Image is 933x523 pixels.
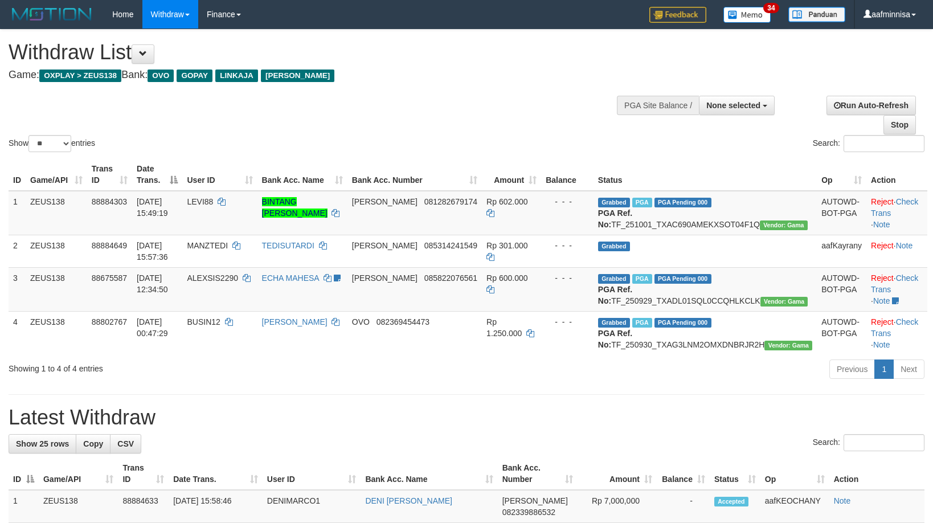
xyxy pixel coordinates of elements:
[118,490,169,523] td: 88884633
[598,318,630,328] span: Grabbed
[817,191,866,235] td: AUTOWD-BOT-PGA
[844,135,924,152] input: Search:
[261,70,334,82] span: [PERSON_NAME]
[498,457,578,490] th: Bank Acc. Number: activate to sort column ascending
[871,317,918,338] a: Check Trans
[813,434,924,451] label: Search:
[110,434,141,453] a: CSV
[9,41,611,64] h1: Withdraw List
[817,311,866,355] td: AUTOWD-BOT-PGA
[896,241,913,250] a: Note
[598,285,632,305] b: PGA Ref. No:
[598,209,632,229] b: PGA Ref. No:
[424,241,477,250] span: Copy 085314241549 to clipboard
[352,273,418,283] span: [PERSON_NAME]
[654,274,711,284] span: PGA Pending
[137,197,168,218] span: [DATE] 15:49:19
[873,296,890,305] a: Note
[871,317,894,326] a: Reject
[361,457,497,490] th: Bank Acc. Name: activate to sort column ascending
[16,439,69,448] span: Show 25 rows
[871,273,918,294] a: Check Trans
[263,490,361,523] td: DENIMARCO1
[760,457,829,490] th: Op: activate to sort column ascending
[486,317,522,338] span: Rp 1.250.000
[866,267,927,311] td: · ·
[817,267,866,311] td: AUTOWD-BOT-PGA
[263,457,361,490] th: User ID: activate to sort column ascending
[486,197,527,206] span: Rp 602.000
[377,317,429,326] span: Copy 082369454473 to clipboard
[598,329,632,349] b: PGA Ref. No:
[26,235,87,267] td: ZEUS138
[874,359,894,379] a: 1
[92,273,127,283] span: 88675587
[257,158,347,191] th: Bank Acc. Name: activate to sort column ascending
[598,198,630,207] span: Grabbed
[365,496,452,505] a: DENI [PERSON_NAME]
[594,267,817,311] td: TF_250929_TXADL01SQL0CCQHLKCLK
[262,197,328,218] a: BINTANG [PERSON_NAME]
[866,311,927,355] td: · ·
[657,457,710,490] th: Balance: activate to sort column ascending
[187,241,228,250] span: MANZTEDI
[598,242,630,251] span: Grabbed
[826,96,916,115] a: Run Auto-Refresh
[502,496,568,505] span: [PERSON_NAME]
[893,359,924,379] a: Next
[817,235,866,267] td: aafKayrany
[187,317,220,326] span: BUSIN12
[262,241,314,250] a: TEDISUTARDI
[9,311,26,355] td: 4
[187,273,238,283] span: ALEXSIS2290
[760,490,829,523] td: aafKEOCHANY
[92,241,127,250] span: 88884649
[632,198,652,207] span: Marked by aafanarl
[546,272,589,284] div: - - -
[871,273,894,283] a: Reject
[829,457,924,490] th: Action
[546,196,589,207] div: - - -
[817,158,866,191] th: Op: activate to sort column ascending
[424,197,477,206] span: Copy 081282679174 to clipboard
[169,457,263,490] th: Date Trans.: activate to sort column ascending
[424,273,477,283] span: Copy 085822076561 to clipboard
[632,318,652,328] span: Marked by aafsreyleap
[117,439,134,448] span: CSV
[788,7,845,22] img: panduan.png
[132,158,182,191] th: Date Trans.: activate to sort column descending
[871,241,894,250] a: Reject
[87,158,132,191] th: Trans ID: activate to sort column ascending
[871,197,894,206] a: Reject
[578,490,657,523] td: Rp 7,000,000
[883,115,916,134] a: Stop
[39,70,121,82] span: OXPLAY > ZEUS138
[578,457,657,490] th: Amount: activate to sort column ascending
[9,158,26,191] th: ID
[9,358,380,374] div: Showing 1 to 4 of 4 entries
[541,158,594,191] th: Balance
[26,311,87,355] td: ZEUS138
[873,220,890,229] a: Note
[871,197,918,218] a: Check Trans
[844,434,924,451] input: Search:
[598,274,630,284] span: Grabbed
[83,439,103,448] span: Copy
[9,457,39,490] th: ID: activate to sort column descending
[617,96,699,115] div: PGA Site Balance /
[26,191,87,235] td: ZEUS138
[632,274,652,284] span: Marked by aafpengsreynich
[92,197,127,206] span: 88884303
[834,496,851,505] a: Note
[829,359,875,379] a: Previous
[187,197,213,206] span: LEVI88
[352,197,418,206] span: [PERSON_NAME]
[76,434,111,453] a: Copy
[137,241,168,261] span: [DATE] 15:57:36
[657,490,710,523] td: -
[546,240,589,251] div: - - -
[594,311,817,355] td: TF_250930_TXAG3LNM2OMXDNBRJR2H
[710,457,760,490] th: Status: activate to sort column ascending
[39,457,118,490] th: Game/API: activate to sort column ascending
[502,508,555,517] span: Copy 082339886532 to clipboard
